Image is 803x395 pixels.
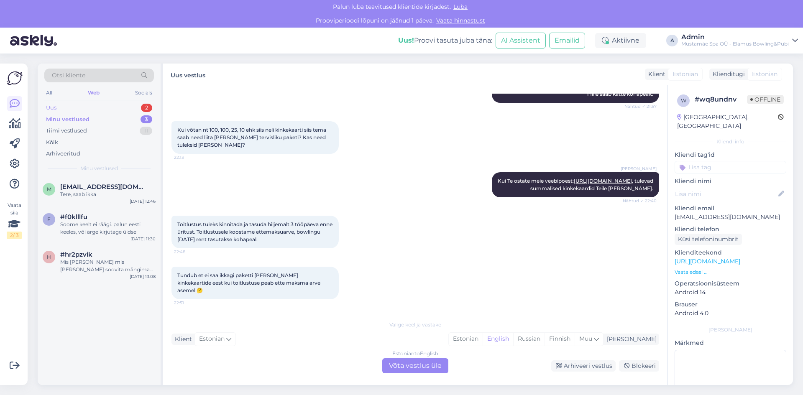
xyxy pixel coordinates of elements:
div: [PERSON_NAME] [604,335,657,344]
p: Märkmed [675,339,786,347]
a: AdminMustamäe Spa OÜ - Elamus Bowling&Pubi [681,34,798,47]
div: Küsi telefoninumbrit [675,234,742,245]
div: A [666,35,678,46]
button: Emailid [549,33,585,48]
span: w [681,97,686,104]
div: Mustamäe Spa OÜ - Elamus Bowling&Pubi [681,41,789,47]
span: 22:48 [174,249,205,255]
div: Russian [513,333,545,345]
div: Klient [171,335,192,344]
button: AI Assistent [496,33,546,48]
span: h [47,254,51,260]
span: Kui võtan nt 100, 100, 25, 10 ehk siis neli kinkekaarti siis tema saab need liita [PERSON_NAME] t... [177,127,327,148]
span: Kui Te ostate meie veebipoest: , tulevad summalised kinkekaardid Teile [PERSON_NAME]. [498,178,655,191]
div: [DATE] 12:46 [130,198,156,204]
span: Estonian [752,70,777,79]
div: Klient [645,70,665,79]
span: Offline [747,95,784,104]
div: Proovi tasuta juba täna: [398,36,492,46]
div: Vaata siia [7,201,22,239]
p: Kliendi nimi [675,177,786,186]
div: Kõik [46,138,58,147]
p: Android 4.0 [675,309,786,318]
span: Toitlustus tuleks kinnitada ja tasuda hiljemalt 3 tööpäeva enne üritust. Toitlustusele koostame e... [177,221,334,242]
div: Minu vestlused [46,115,90,124]
div: All [44,87,54,98]
span: #hr2pzvik [60,251,92,258]
div: Estonian [449,333,483,345]
p: Vaata edasi ... [675,268,786,276]
span: #f0klllfu [60,213,87,221]
span: 22:51 [174,300,205,306]
div: Arhiveeritud [46,150,80,158]
span: m [47,186,51,192]
div: Kliendi info [675,138,786,145]
span: Nähtud ✓ 21:57 [624,103,657,110]
p: [EMAIL_ADDRESS][DOMAIN_NAME] [675,213,786,222]
div: 2 [141,104,152,112]
p: Kliendi tag'id [675,150,786,159]
p: Brauser [675,300,786,309]
p: Klienditeekond [675,248,786,257]
div: Finnish [545,333,575,345]
div: Admin [681,34,789,41]
span: f [47,216,51,222]
span: Nähtud ✓ 22:40 [623,198,657,204]
div: Tere, saab ikka [60,191,156,198]
p: Kliendi telefon [675,225,786,234]
div: # wq8undnv [695,94,747,104]
div: Uus [46,104,56,112]
img: Askly Logo [7,70,23,86]
span: Tundub et ei saa ikkagi paketti [PERSON_NAME] kinkekaartide eest kui toitlustuse peab ette maksma... [177,272,322,293]
span: Otsi kliente [52,71,85,80]
div: Valige keel ja vastake [171,321,659,329]
span: Estonian [199,334,225,344]
div: 2 / 3 [7,232,22,239]
div: Web [86,87,101,98]
b: Uus! [398,36,414,44]
p: Kliendi email [675,204,786,213]
div: Blokeeri [619,360,659,372]
p: Operatsioonisüsteem [675,279,786,288]
p: Android 14 [675,288,786,297]
span: Luba [451,3,470,10]
div: 3 [141,115,152,124]
div: 11 [140,127,152,135]
div: Mis [PERSON_NAME] mis [PERSON_NAME] soovita mängima tulla? [PERSON_NAME] [PERSON_NAME] tundi? [60,258,156,273]
div: Aktiivne [595,33,646,48]
div: Socials [133,87,154,98]
div: [GEOGRAPHIC_DATA], [GEOGRAPHIC_DATA] [677,113,778,130]
span: [PERSON_NAME] [621,166,657,172]
div: English [483,333,513,345]
a: [URL][DOMAIN_NAME] [675,257,740,265]
div: Klienditugi [709,70,745,79]
span: 22:13 [174,154,205,161]
label: Uus vestlus [171,69,205,80]
span: Minu vestlused [80,165,118,172]
span: Estonian [673,70,698,79]
div: Estonian to English [392,350,438,357]
span: Muu [579,335,592,342]
div: Soome keelt ei räägi. palun eesti keeles, või ärge kirjutage üldse [60,221,156,236]
a: Vaata hinnastust [434,17,488,24]
div: Arhiveeri vestlus [551,360,616,372]
a: [URL][DOMAIN_NAME] [574,178,632,184]
div: [PERSON_NAME] [675,326,786,334]
div: Võta vestlus üle [382,358,448,373]
span: marek45@hot.ee [60,183,147,191]
div: [DATE] 13:08 [130,273,156,280]
input: Lisa nimi [675,189,777,199]
div: Tiimi vestlused [46,127,87,135]
div: [DATE] 11:30 [130,236,156,242]
input: Lisa tag [675,161,786,173]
